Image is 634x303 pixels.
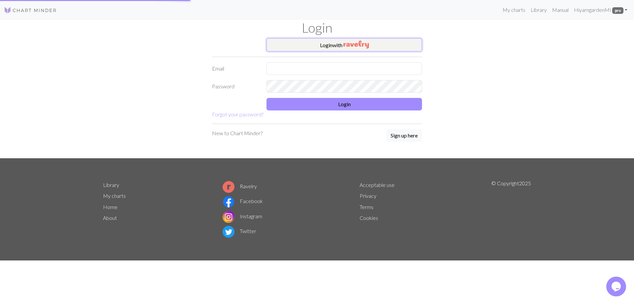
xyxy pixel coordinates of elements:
[386,129,422,142] a: Sign up here
[606,277,627,296] iframe: chat widget
[4,6,57,14] img: Logo
[360,204,373,210] a: Terms
[208,80,263,93] label: Password
[223,196,234,208] img: Facebook logo
[571,3,630,16] a: HiyarngardenMI pro
[212,129,263,137] p: New to Chart Minder?
[360,193,376,199] a: Privacy
[223,198,263,204] a: Facebook
[612,7,623,14] span: pro
[549,3,571,16] a: Manual
[266,38,422,51] button: Loginwith
[103,204,118,210] a: Home
[223,211,234,223] img: Instagram logo
[103,215,117,221] a: About
[223,183,257,189] a: Ravelry
[266,98,422,110] button: Login
[500,3,528,16] a: My charts
[99,20,535,36] h1: Login
[103,193,126,199] a: My charts
[491,179,531,239] p: © Copyright 2025
[360,182,395,188] a: Acceptable use
[343,41,369,48] img: Ravelry
[103,182,119,188] a: Library
[528,3,549,16] a: Library
[208,62,263,75] label: Email
[212,111,264,117] a: Forgot your password?
[386,129,422,142] button: Sign up here
[223,226,234,238] img: Twitter logo
[223,228,256,234] a: Twitter
[223,213,262,219] a: Instagram
[223,181,234,193] img: Ravelry logo
[360,215,378,221] a: Cookies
